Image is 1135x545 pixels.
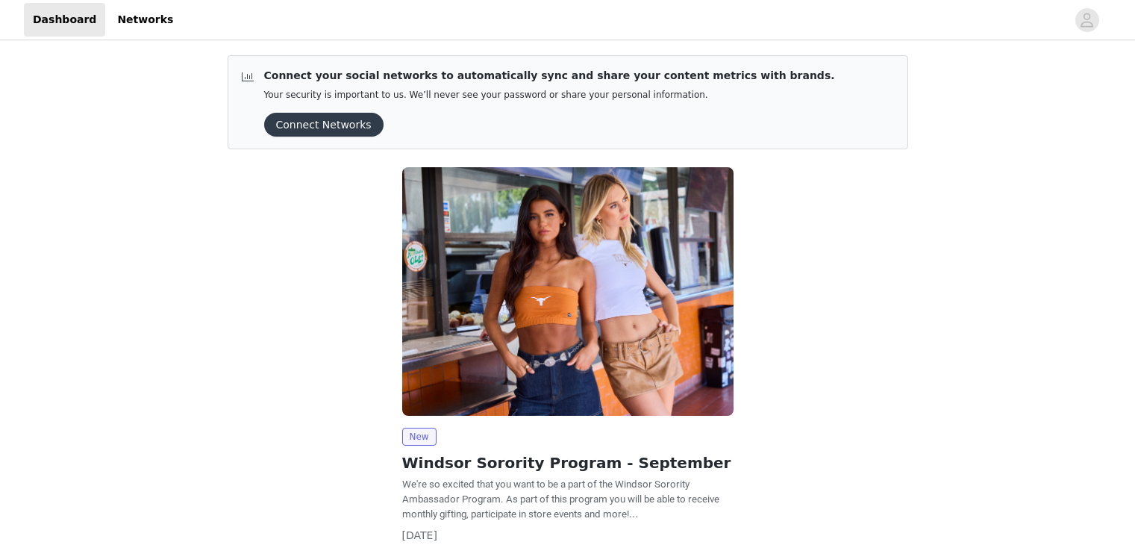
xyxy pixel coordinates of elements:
[402,479,719,520] span: We're so excited that you want to be a part of the Windsor Sorority Ambassador Program. As part o...
[264,68,835,84] p: Connect your social networks to automatically sync and share your content metrics with brands.
[264,113,384,137] button: Connect Networks
[264,90,835,101] p: Your security is important to us. We’ll never see your password or share your personal information.
[402,428,437,446] span: New
[1080,8,1094,32] div: avatar
[108,3,182,37] a: Networks
[402,529,437,541] span: [DATE]
[402,452,734,474] h2: Windsor Sorority Program - September
[402,167,734,416] img: Windsor
[24,3,105,37] a: Dashboard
